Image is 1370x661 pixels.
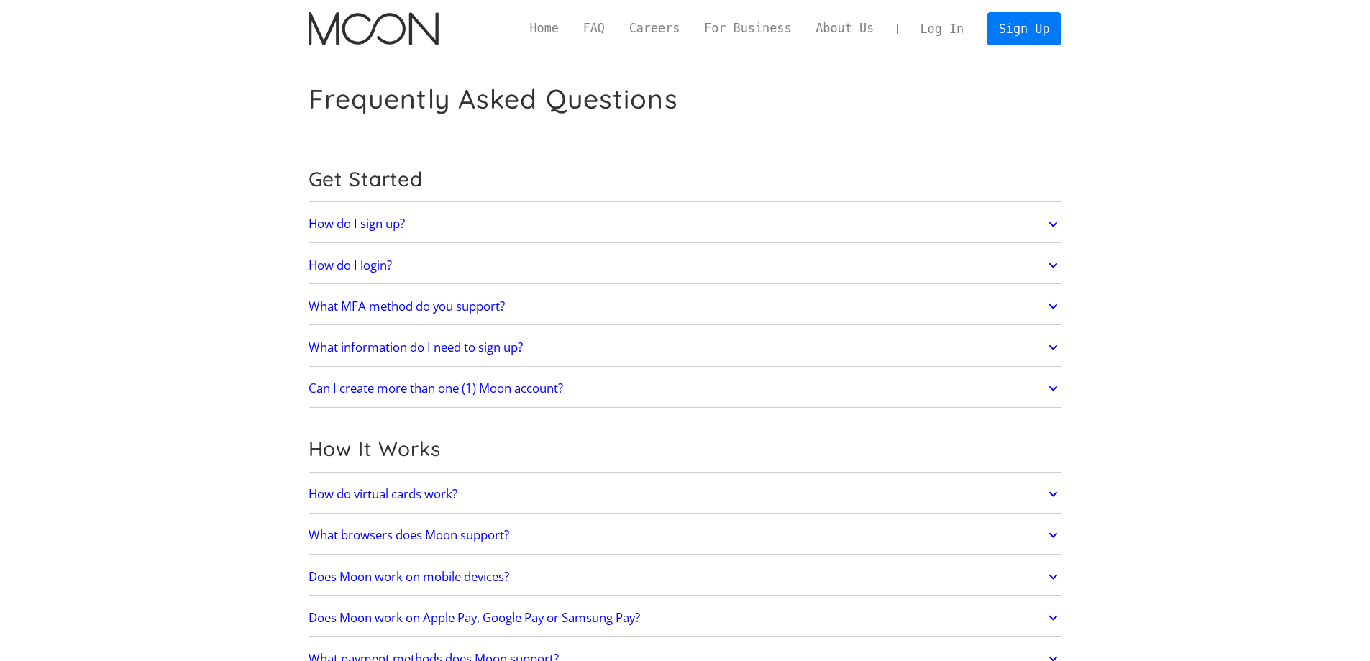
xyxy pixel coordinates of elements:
[309,520,1062,550] a: What browsers does Moon support?
[309,332,1062,363] a: What information do I need to sign up?
[309,487,457,501] h2: How do virtual cards work?
[309,12,439,45] img: Moon Logo
[803,19,886,37] a: About Us
[309,562,1062,592] a: Does Moon work on mobile devices?
[309,437,1062,461] h2: How It Works
[309,167,1062,191] h2: Get Started
[309,603,1062,633] a: Does Moon work on Apple Pay, Google Pay or Samsung Pay?
[309,216,405,231] h2: How do I sign up?
[309,291,1062,322] a: What MFA method do you support?
[309,299,505,314] h2: What MFA method do you support?
[571,19,617,37] a: FAQ
[692,19,803,37] a: For Business
[309,209,1062,240] a: How do I sign up?
[309,12,439,45] a: home
[309,381,563,396] h2: Can I create more than one (1) Moon account?
[309,611,640,625] h2: Does Moon work on Apple Pay, Google Pay or Samsung Pay?
[617,19,692,37] a: Careers
[309,570,509,584] h2: Does Moon work on mobile devices?
[309,250,1062,281] a: How do I login?
[908,13,976,45] a: Log In
[309,528,509,542] h2: What browsers does Moon support?
[309,373,1062,404] a: Can I create more than one (1) Moon account?
[518,19,571,37] a: Home
[309,83,678,115] h1: Frequently Asked Questions
[987,12,1061,45] a: Sign Up
[309,340,523,355] h2: What information do I need to sign up?
[309,258,392,273] h2: How do I login?
[309,479,1062,509] a: How do virtual cards work?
